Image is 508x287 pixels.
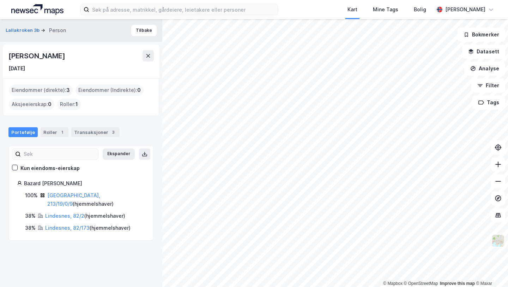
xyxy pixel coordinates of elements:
div: Person [49,26,66,35]
span: 1 [75,100,78,109]
div: [PERSON_NAME] [8,50,66,61]
div: Kontrollprogram for chat [473,253,508,287]
button: Filter [471,78,505,93]
button: Ekspander [103,148,135,160]
div: Portefølje [8,127,38,137]
img: logo.a4113a55bc3d86da70a041830d287a7e.svg [11,4,64,15]
div: 38% [25,224,36,232]
button: Analyse [464,61,505,76]
span: 0 [48,100,52,109]
a: OpenStreetMap [404,281,438,286]
button: Lallakroken 3b [6,27,41,34]
div: Roller [41,127,68,137]
div: [PERSON_NAME] [445,5,485,14]
div: 3 [110,129,117,136]
iframe: Chat Widget [473,253,508,287]
div: [DATE] [8,64,25,73]
button: Bokmerker [458,28,505,42]
div: ( hjemmelshaver ) [45,224,131,232]
div: 38% [25,212,36,220]
div: Roller : [57,99,81,110]
div: Eiendommer (direkte) : [9,84,73,96]
input: Søk [21,149,98,159]
a: Improve this map [440,281,475,286]
div: Bolig [414,5,426,14]
div: ( hjemmelshaver ) [45,212,125,220]
div: Kun eiendoms-eierskap [20,164,80,172]
div: 1 [59,129,66,136]
div: Kart [347,5,357,14]
div: ( hjemmelshaver ) [47,191,145,208]
div: Eiendommer (Indirekte) : [75,84,144,96]
div: Mine Tags [373,5,398,14]
button: Tilbake [131,25,157,36]
div: Aksjeeierskap : [9,99,54,110]
div: 100% [25,191,38,200]
a: Mapbox [383,281,403,286]
a: [GEOGRAPHIC_DATA], 213/19/0/9 [47,192,100,207]
input: Søk på adresse, matrikkel, gårdeiere, leietakere eller personer [89,4,278,15]
button: Datasett [462,45,505,59]
span: 0 [137,86,141,94]
div: Transaksjoner [71,127,120,137]
div: Bazard [PERSON_NAME] [24,179,145,188]
button: Tags [472,95,505,110]
a: Lindesnes, 82/173 [45,225,90,231]
a: Lindesnes, 82/2 [45,213,84,219]
span: 3 [66,86,70,94]
img: Z [491,234,505,247]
